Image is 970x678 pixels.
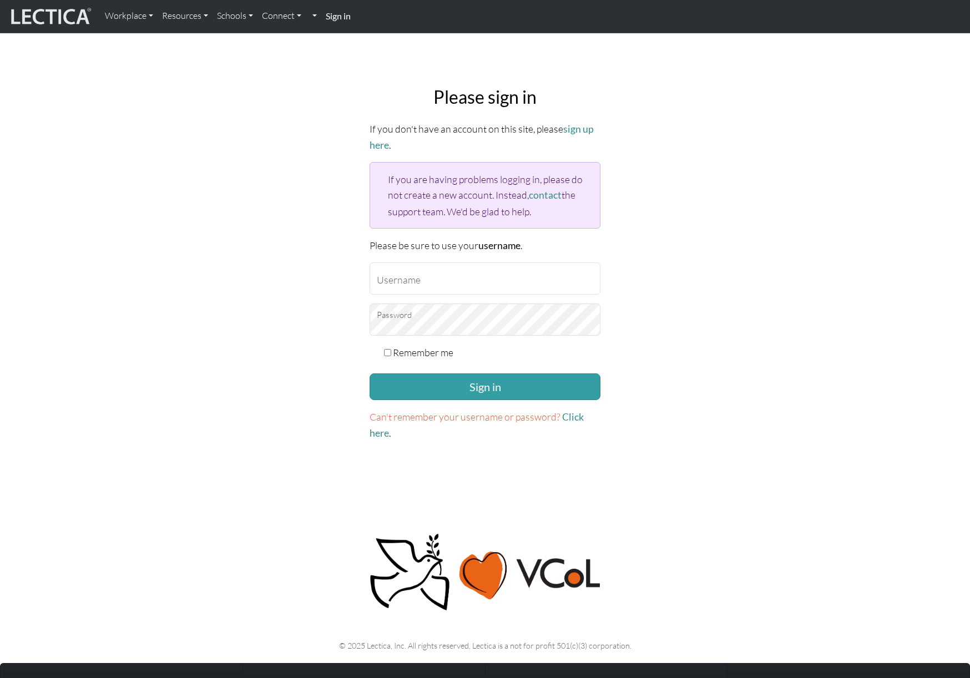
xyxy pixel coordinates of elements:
[393,345,453,360] label: Remember me
[529,189,562,201] a: contact
[158,4,213,28] a: Resources
[370,121,600,153] p: If you don't have an account on this site, please .
[370,237,600,254] p: Please be sure to use your .
[8,6,92,27] img: lecticalive
[370,262,600,295] input: Username
[370,373,600,400] button: Sign in
[370,162,600,228] div: If you are having problems logging in, please do not create a new account. Instead, the support t...
[370,411,560,423] span: Can't remember your username or password?
[370,409,600,441] p: .
[370,87,600,108] h2: Please sign in
[213,4,257,28] a: Schools
[321,4,355,28] a: Sign in
[100,4,158,28] a: Workplace
[326,11,351,21] strong: Sign in
[366,532,604,613] img: Peace, love, VCoL
[257,4,306,28] a: Connect
[478,240,521,251] strong: username
[125,639,845,652] p: © 2025 Lectica, Inc. All rights reserved. Lectica is a not for profit 501(c)(3) corporation.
